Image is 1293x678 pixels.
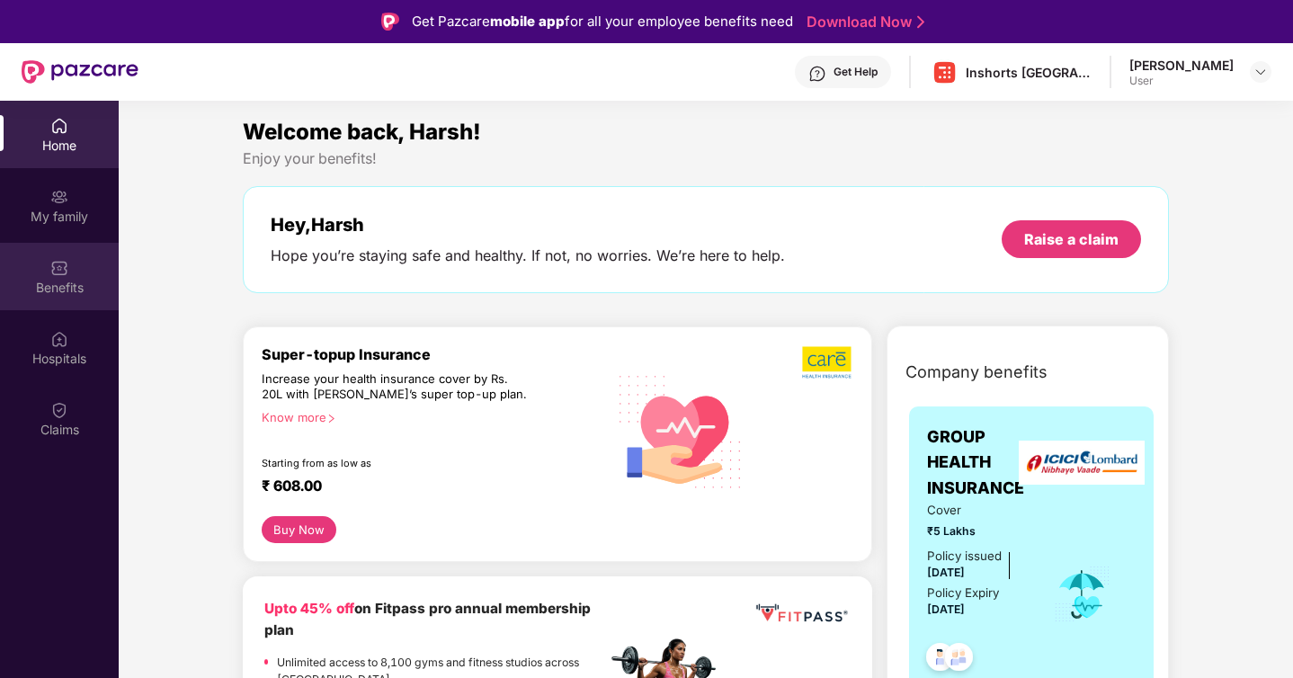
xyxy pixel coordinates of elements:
[927,547,1002,566] div: Policy issued
[1129,74,1234,88] div: User
[243,149,1170,168] div: Enjoy your benefits!
[808,65,826,83] img: svg+xml;base64,PHN2ZyBpZD0iSGVscC0zMngzMiIgeG1sbnM9Imh0dHA6Ly93d3cudzMub3JnLzIwMDAvc3ZnIiB3aWR0aD...
[917,13,924,31] img: Stroke
[262,457,531,469] div: Starting from as low as
[50,188,68,206] img: svg+xml;base64,PHN2ZyB3aWR0aD0iMjAiIGhlaWdodD0iMjAiIHZpZXdCb3g9IjAgMCAyMCAyMCIgZmlsbD0ibm9uZSIgeG...
[802,345,853,379] img: b5dec4f62d2307b9de63beb79f102df3.png
[262,516,336,543] button: Buy Now
[1024,229,1119,249] div: Raise a claim
[243,119,481,145] span: Welcome back, Harsh!
[50,330,68,348] img: svg+xml;base64,PHN2ZyBpZD0iSG9zcGl0YWxzIiB4bWxucz0iaHR0cDovL3d3dy53My5vcmcvMjAwMC9zdmciIHdpZHRoPS...
[271,246,785,265] div: Hope you’re staying safe and healthy. If not, no worries. We’re here to help.
[262,410,596,423] div: Know more
[264,600,591,638] b: on Fitpass pro annual membership plan
[50,401,68,419] img: svg+xml;base64,PHN2ZyBpZD0iQ2xhaW0iIHhtbG5zPSJodHRwOi8vd3d3LnczLm9yZy8yMDAwL3N2ZyIgd2lkdGg9IjIwIi...
[905,360,1048,385] span: Company benefits
[1253,65,1268,79] img: svg+xml;base64,PHN2ZyBpZD0iRHJvcGRvd24tMzJ4MzIiIHhtbG5zPSJodHRwOi8vd3d3LnczLm9yZy8yMDAwL3N2ZyIgd2...
[927,424,1029,501] span: GROUP HEALTH INSURANCE
[264,600,354,617] b: Upto 45% off
[927,522,1029,540] span: ₹5 Lakhs
[381,13,399,31] img: Logo
[412,11,793,32] div: Get Pazcare for all your employee benefits need
[966,64,1092,81] div: Inshorts [GEOGRAPHIC_DATA] Advertising And Services Private Limited
[807,13,919,31] a: Download Now
[753,598,851,629] img: fppp.png
[22,60,138,84] img: New Pazcare Logo
[1053,565,1111,624] img: icon
[262,477,589,498] div: ₹ 608.00
[490,13,565,30] strong: mobile app
[927,501,1029,520] span: Cover
[271,214,785,236] div: Hey, Harsh
[262,371,530,403] div: Increase your health insurance cover by Rs. 20L with [PERSON_NAME]’s super top-up plan.
[607,355,755,505] img: svg+xml;base64,PHN2ZyB4bWxucz0iaHR0cDovL3d3dy53My5vcmcvMjAwMC9zdmciIHhtbG5zOnhsaW5rPSJodHRwOi8vd3...
[1129,57,1234,74] div: [PERSON_NAME]
[927,584,999,602] div: Policy Expiry
[262,345,607,363] div: Super-topup Insurance
[50,117,68,135] img: svg+xml;base64,PHN2ZyBpZD0iSG9tZSIgeG1sbnM9Imh0dHA6Ly93d3cudzMub3JnLzIwMDAvc3ZnIiB3aWR0aD0iMjAiIG...
[50,259,68,277] img: svg+xml;base64,PHN2ZyBpZD0iQmVuZWZpdHMiIHhtbG5zPSJodHRwOi8vd3d3LnczLm9yZy8yMDAwL3N2ZyIgd2lkdGg9Ij...
[326,414,336,424] span: right
[932,59,958,85] img: Inshorts%20Logo.png
[927,602,965,616] span: [DATE]
[1019,441,1145,485] img: insurerLogo
[834,65,878,79] div: Get Help
[927,566,965,579] span: [DATE]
